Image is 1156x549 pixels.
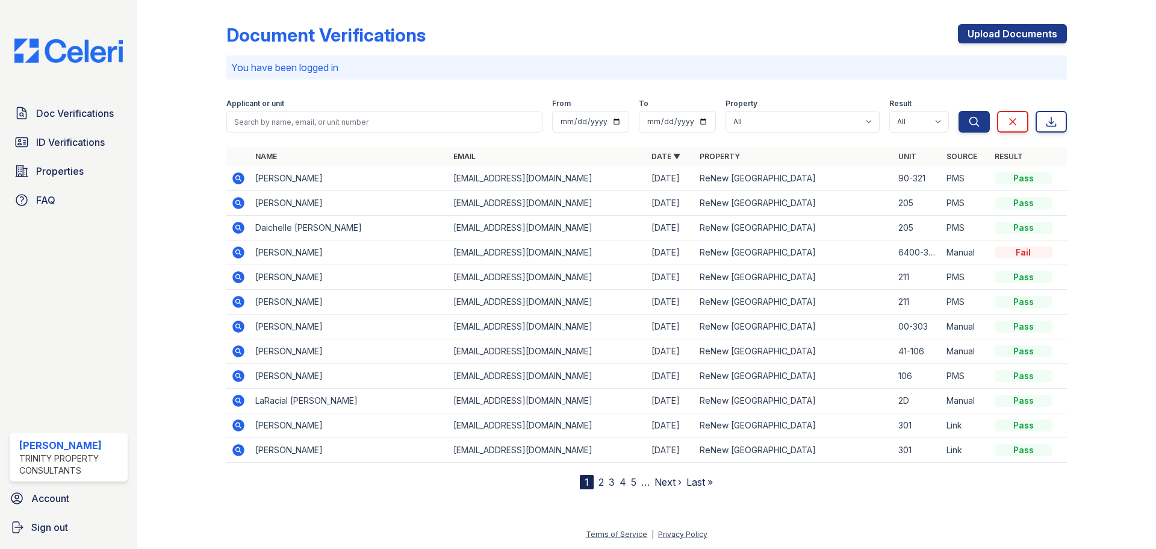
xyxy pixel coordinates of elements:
div: [PERSON_NAME] [19,438,123,453]
a: Upload Documents [958,24,1067,43]
span: Sign out [31,520,68,535]
div: Pass [995,197,1052,209]
td: [EMAIL_ADDRESS][DOMAIN_NAME] [449,364,647,389]
td: Link [942,413,990,438]
p: You have been logged in [231,60,1062,75]
td: 211 [893,265,942,290]
label: To [639,99,648,108]
a: FAQ [10,188,128,212]
div: Pass [995,345,1052,357]
td: PMS [942,265,990,290]
td: [PERSON_NAME] [250,364,449,389]
a: Terms of Service [586,530,647,539]
div: | [651,530,654,539]
td: [EMAIL_ADDRESS][DOMAIN_NAME] [449,339,647,364]
input: Search by name, email, or unit number [226,111,542,133]
label: Property [726,99,757,108]
div: Pass [995,222,1052,234]
td: ReNew [GEOGRAPHIC_DATA] [695,290,893,315]
td: ReNew [GEOGRAPHIC_DATA] [695,166,893,191]
td: [DATE] [647,166,695,191]
td: 6400-303 [893,240,942,265]
label: Applicant or unit [226,99,284,108]
a: Property [700,152,740,161]
td: 211 [893,290,942,315]
td: 00-303 [893,315,942,339]
td: 205 [893,216,942,240]
a: Properties [10,159,128,183]
td: [DATE] [647,216,695,240]
a: Next › [654,476,682,488]
a: 4 [620,476,626,488]
td: [DATE] [647,364,695,389]
td: [PERSON_NAME] [250,315,449,339]
td: Link [942,438,990,463]
a: 5 [631,476,636,488]
td: [EMAIL_ADDRESS][DOMAIN_NAME] [449,315,647,339]
td: ReNew [GEOGRAPHIC_DATA] [695,339,893,364]
span: FAQ [36,193,55,207]
a: Doc Verifications [10,101,128,125]
div: Fail [995,246,1052,259]
td: ReNew [GEOGRAPHIC_DATA] [695,315,893,339]
a: Result [995,152,1023,161]
td: [EMAIL_ADDRESS][DOMAIN_NAME] [449,166,647,191]
td: 106 [893,364,942,389]
a: Email [453,152,476,161]
span: Account [31,491,69,506]
a: Privacy Policy [658,530,707,539]
td: Manual [942,315,990,339]
a: Source [946,152,977,161]
td: Manual [942,389,990,413]
td: [DATE] [647,191,695,216]
td: ReNew [GEOGRAPHIC_DATA] [695,216,893,240]
div: Pass [995,321,1052,333]
a: Sign out [5,515,132,539]
div: Pass [995,271,1052,283]
span: Doc Verifications [36,106,114,121]
span: … [641,475,650,489]
td: 301 [893,438,942,463]
td: ReNew [GEOGRAPHIC_DATA] [695,389,893,413]
td: [DATE] [647,438,695,463]
td: [DATE] [647,389,695,413]
td: 301 [893,413,942,438]
div: Pass [995,444,1052,456]
td: ReNew [GEOGRAPHIC_DATA] [695,413,893,438]
td: [EMAIL_ADDRESS][DOMAIN_NAME] [449,438,647,463]
td: ReNew [GEOGRAPHIC_DATA] [695,364,893,389]
td: [EMAIL_ADDRESS][DOMAIN_NAME] [449,290,647,315]
a: Name [255,152,277,161]
td: [EMAIL_ADDRESS][DOMAIN_NAME] [449,240,647,265]
img: CE_Logo_Blue-a8612792a0a2168367f1c8372b55b34899dd931a85d93a1a3d3e32e68fde9ad4.png [5,39,132,63]
td: [PERSON_NAME] [250,240,449,265]
a: ID Verifications [10,130,128,154]
td: [EMAIL_ADDRESS][DOMAIN_NAME] [449,413,647,438]
a: Last » [686,476,713,488]
td: PMS [942,364,990,389]
td: PMS [942,216,990,240]
td: ReNew [GEOGRAPHIC_DATA] [695,240,893,265]
label: Result [889,99,912,108]
div: 1 [580,475,594,489]
td: [DATE] [647,265,695,290]
td: [DATE] [647,339,695,364]
td: [PERSON_NAME] [250,265,449,290]
a: Date ▼ [651,152,680,161]
td: LaRacial [PERSON_NAME] [250,389,449,413]
div: Pass [995,419,1052,431]
td: [PERSON_NAME] [250,413,449,438]
div: Trinity Property Consultants [19,453,123,477]
td: ReNew [GEOGRAPHIC_DATA] [695,438,893,463]
div: Pass [995,395,1052,407]
td: Manual [942,339,990,364]
div: Pass [995,172,1052,184]
a: 2 [598,476,604,488]
span: Properties [36,164,84,178]
a: Unit [898,152,916,161]
td: PMS [942,290,990,315]
a: Account [5,486,132,510]
td: [PERSON_NAME] [250,339,449,364]
div: Pass [995,296,1052,308]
